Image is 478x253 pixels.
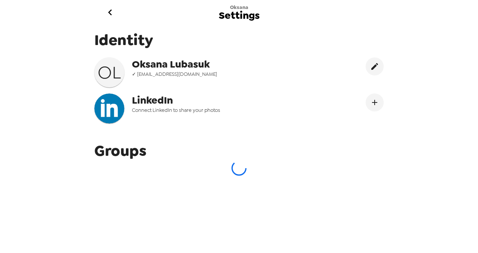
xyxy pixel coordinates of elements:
[132,107,284,113] span: Connect LinkedIn to share your photos
[219,11,260,21] span: Settings
[132,57,284,71] span: Oksana Lubasuk
[94,62,124,83] h3: O L
[366,57,384,75] button: edit
[94,30,384,50] span: Identity
[94,93,124,123] img: headshotImg
[94,141,147,161] span: Groups
[366,93,384,111] button: Connect LinekdIn
[132,71,284,77] span: ✓ [EMAIL_ADDRESS][DOMAIN_NAME]
[132,93,284,107] span: LinkedIn
[230,4,248,11] span: Oksana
